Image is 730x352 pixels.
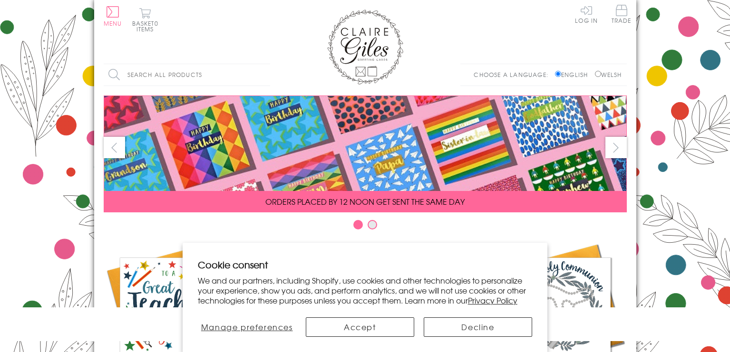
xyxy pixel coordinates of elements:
[104,19,122,28] span: Menu
[424,317,532,337] button: Decline
[198,258,533,271] h2: Cookie consent
[368,220,377,229] button: Carousel Page 2
[104,64,270,86] input: Search all products
[605,137,627,158] button: next
[132,8,158,32] button: Basket0 items
[353,220,363,229] button: Carousel Page 1 (Current Slide)
[595,71,601,77] input: Welsh
[468,295,517,306] a: Privacy Policy
[201,321,293,333] span: Manage preferences
[198,276,533,305] p: We and our partners, including Shopify, use cookies and other technologies to personalize your ex...
[104,137,125,158] button: prev
[575,5,598,23] a: Log In
[474,70,553,79] p: Choose a language:
[612,5,632,23] span: Trade
[306,317,414,337] button: Accept
[265,196,465,207] span: ORDERS PLACED BY 12 NOON GET SENT THE SAME DAY
[198,317,296,337] button: Manage preferences
[104,6,122,26] button: Menu
[595,70,622,79] label: Welsh
[136,19,158,33] span: 0 items
[555,71,561,77] input: English
[261,64,270,86] input: Search
[327,10,403,85] img: Claire Giles Greetings Cards
[104,219,627,234] div: Carousel Pagination
[612,5,632,25] a: Trade
[555,70,593,79] label: English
